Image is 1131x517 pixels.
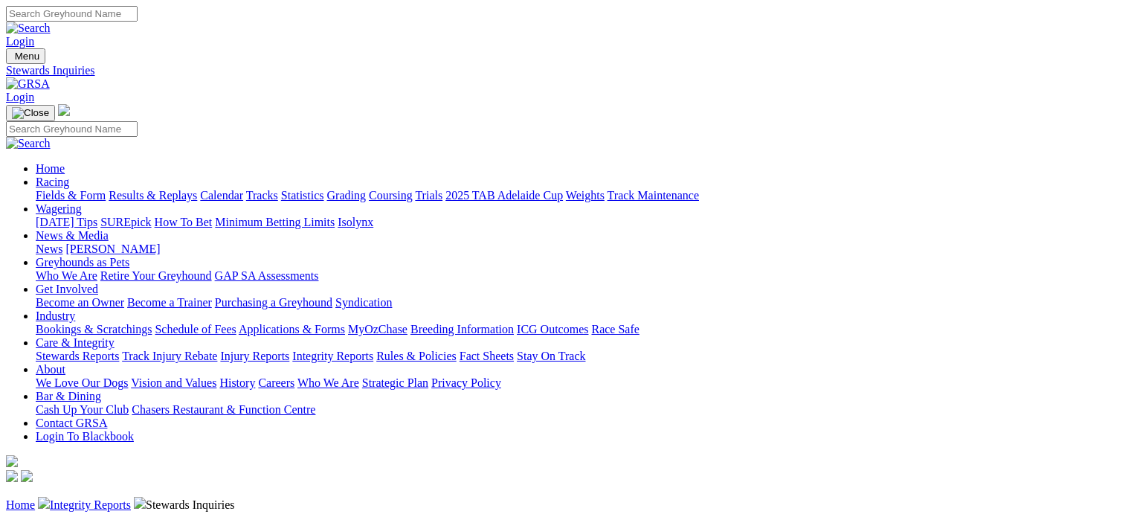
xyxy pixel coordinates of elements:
[36,162,65,175] a: Home
[36,363,65,376] a: About
[6,455,18,467] img: logo-grsa-white.png
[6,6,138,22] input: Search
[6,22,51,35] img: Search
[36,243,62,255] a: News
[21,470,33,482] img: twitter.svg
[6,91,34,103] a: Login
[36,430,134,443] a: Login To Blackbook
[6,497,1125,512] p: Stewards Inquiries
[6,64,1125,77] a: Stewards Inquiries
[6,105,55,121] button: Toggle navigation
[131,376,216,389] a: Vision and Values
[220,350,289,362] a: Injury Reports
[155,216,213,228] a: How To Bet
[6,498,35,511] a: Home
[219,376,255,389] a: History
[36,283,98,295] a: Get Involved
[134,497,146,509] img: chevron-right.svg
[608,189,699,202] a: Track Maintenance
[50,498,131,511] a: Integrity Reports
[36,323,1125,336] div: Industry
[517,323,588,335] a: ICG Outcomes
[258,376,294,389] a: Careers
[338,216,373,228] a: Isolynx
[132,403,315,416] a: Chasers Restaurant & Function Centre
[36,309,75,322] a: Industry
[36,243,1125,256] div: News & Media
[6,35,34,48] a: Login
[297,376,359,389] a: Who We Are
[155,323,236,335] a: Schedule of Fees
[15,51,39,62] span: Menu
[36,350,119,362] a: Stewards Reports
[122,350,217,362] a: Track Injury Rebate
[566,189,605,202] a: Weights
[431,376,501,389] a: Privacy Policy
[36,229,109,242] a: News & Media
[517,350,585,362] a: Stay On Track
[335,296,392,309] a: Syndication
[215,216,335,228] a: Minimum Betting Limits
[215,296,332,309] a: Purchasing a Greyhound
[100,216,151,228] a: SUREpick
[591,323,639,335] a: Race Safe
[36,256,129,269] a: Greyhounds as Pets
[36,296,124,309] a: Become an Owner
[6,77,50,91] img: GRSA
[65,243,160,255] a: [PERSON_NAME]
[239,323,345,335] a: Applications & Forms
[36,350,1125,363] div: Care & Integrity
[415,189,442,202] a: Trials
[100,269,212,282] a: Retire Your Greyhound
[362,376,428,389] a: Strategic Plan
[327,189,366,202] a: Grading
[246,189,278,202] a: Tracks
[36,336,115,349] a: Care & Integrity
[348,323,407,335] a: MyOzChase
[36,323,152,335] a: Bookings & Scratchings
[36,390,101,402] a: Bar & Dining
[36,189,1125,202] div: Racing
[460,350,514,362] a: Fact Sheets
[6,137,51,150] img: Search
[36,189,106,202] a: Fields & Form
[36,202,82,215] a: Wagering
[12,107,49,119] img: Close
[58,104,70,116] img: logo-grsa-white.png
[215,269,319,282] a: GAP SA Assessments
[109,189,197,202] a: Results & Replays
[292,350,373,362] a: Integrity Reports
[36,403,1125,417] div: Bar & Dining
[376,350,457,362] a: Rules & Policies
[281,189,324,202] a: Statistics
[6,470,18,482] img: facebook.svg
[36,269,1125,283] div: Greyhounds as Pets
[36,216,97,228] a: [DATE] Tips
[36,376,128,389] a: We Love Our Dogs
[36,376,1125,390] div: About
[200,189,243,202] a: Calendar
[36,417,107,429] a: Contact GRSA
[127,296,212,309] a: Become a Trainer
[410,323,514,335] a: Breeding Information
[369,189,413,202] a: Coursing
[38,497,50,509] img: chevron-right.svg
[36,296,1125,309] div: Get Involved
[445,189,563,202] a: 2025 TAB Adelaide Cup
[6,48,45,64] button: Toggle navigation
[6,121,138,137] input: Search
[36,403,129,416] a: Cash Up Your Club
[36,176,69,188] a: Racing
[36,216,1125,229] div: Wagering
[36,269,97,282] a: Who We Are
